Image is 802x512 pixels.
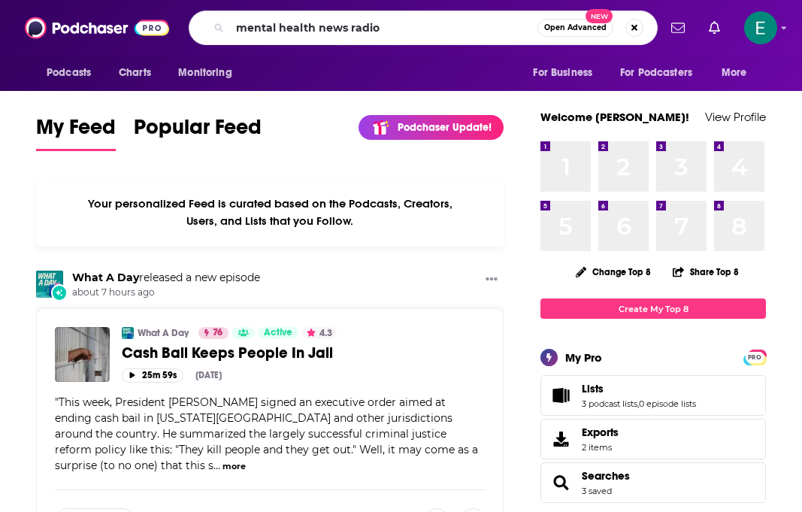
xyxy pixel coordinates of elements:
[540,375,766,416] span: Lists
[582,442,619,453] span: 2 items
[537,19,613,37] button: Open AdvancedNew
[72,286,260,299] span: about 7 hours ago
[302,327,337,339] button: 4.3
[36,271,63,298] img: What A Day
[744,11,777,44] span: Logged in as ellien
[213,459,220,472] span: ...
[178,62,232,83] span: Monitoring
[72,271,139,284] a: What A Day
[567,262,660,281] button: Change Top 8
[51,284,68,301] div: New Episode
[639,398,696,409] a: 0 episode lists
[546,385,576,406] a: Lists
[637,398,639,409] span: ,
[722,62,747,83] span: More
[746,352,764,363] span: PRO
[586,9,613,23] span: New
[582,486,612,496] a: 3 saved
[533,62,592,83] span: For Business
[540,110,689,124] a: Welcome [PERSON_NAME]!
[582,426,619,439] span: Exports
[582,398,637,409] a: 3 podcast lists
[36,114,116,151] a: My Feed
[582,382,696,395] a: Lists
[711,59,766,87] button: open menu
[189,11,658,45] div: Search podcasts, credits, & more...
[480,271,504,289] button: Show More Button
[55,395,478,472] span: "
[122,344,333,362] span: Cash Bail Keeps People In Jail
[198,327,228,339] a: 76
[264,326,292,341] span: Active
[36,178,504,247] div: Your personalized Feed is curated based on the Podcasts, Creators, Users, and Lists that you Follow.
[122,344,485,362] a: Cash Bail Keeps People In Jail
[122,368,183,383] button: 25m 59s
[47,62,91,83] span: Podcasts
[565,350,602,365] div: My Pro
[540,298,766,319] a: Create My Top 8
[746,351,764,362] a: PRO
[122,327,134,339] img: What A Day
[744,11,777,44] img: User Profile
[522,59,611,87] button: open menu
[398,121,492,134] p: Podchaser Update!
[213,326,222,341] span: 76
[582,469,630,483] a: Searches
[744,11,777,44] button: Show profile menu
[544,24,607,32] span: Open Advanced
[620,62,692,83] span: For Podcasters
[72,271,260,285] h3: released a new episode
[672,257,740,286] button: Share Top 8
[703,15,726,41] a: Show notifications dropdown
[582,382,604,395] span: Lists
[230,16,537,40] input: Search podcasts, credits, & more...
[222,460,246,473] button: more
[36,59,110,87] button: open menu
[546,472,576,493] a: Searches
[610,59,714,87] button: open menu
[134,114,262,149] span: Popular Feed
[119,62,151,83] span: Charts
[109,59,160,87] a: Charts
[55,395,478,472] span: This week, President [PERSON_NAME] signed an executive order aimed at ending cash bail in [US_STA...
[540,419,766,459] a: Exports
[705,110,766,124] a: View Profile
[195,370,222,380] div: [DATE]
[258,327,298,339] a: Active
[55,327,110,382] img: Cash Bail Keeps People In Jail
[168,59,251,87] button: open menu
[138,327,189,339] a: What A Day
[665,15,691,41] a: Show notifications dropdown
[540,462,766,503] span: Searches
[25,14,169,42] img: Podchaser - Follow, Share and Rate Podcasts
[134,114,262,151] a: Popular Feed
[36,114,116,149] span: My Feed
[546,429,576,450] span: Exports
